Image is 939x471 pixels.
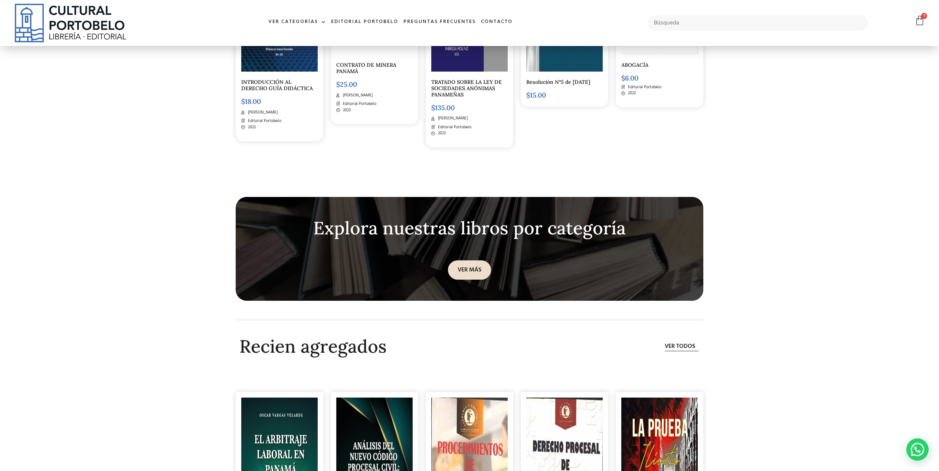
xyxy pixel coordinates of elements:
bdi: 6.00 [621,74,638,82]
a: TRATADO SOBRE LA LEY DE SOCIEDADES ANÓNIMAS PANAMEÑAS [431,79,502,98]
span: $ [431,103,435,112]
a: Ver todos [665,342,699,351]
span: 0 [921,13,927,19]
a: CONTRATO DE MINERA PANAMÁ [336,62,396,75]
span: $ [621,74,625,82]
span: 2023 [341,107,351,113]
bdi: 135.00 [431,103,455,112]
span: [PERSON_NAME] [246,109,278,116]
a: INTRODUCCIÓN AL DERECHO GUÍA DIDÁCTICA [241,79,313,92]
span: 2023 [436,130,446,136]
span: Editorial Portobelo [246,118,281,124]
a: Resolución N°5 de [DATE] [526,79,590,85]
span: $ [336,80,340,89]
a: Preguntas frecuentes [401,14,478,30]
span: Editorial Portobelo [626,84,661,90]
bdi: 25.00 [336,80,357,89]
span: [PERSON_NAME] [436,115,468,122]
span: $ [241,97,245,106]
bdi: 18.00 [241,97,261,106]
a: 0 [915,15,925,26]
span: Ver todos [665,342,695,351]
span: 2023 [626,90,636,96]
bdi: 15.00 [526,91,546,99]
span: [PERSON_NAME] [341,92,373,99]
a: Contacto [478,14,515,30]
span: Editorial Portobelo [341,101,376,107]
span: 2023 [246,124,256,131]
div: Contactar por WhatsApp [906,438,929,461]
a: ABOGACÍA [621,62,648,68]
a: Ver Categorías [266,14,328,30]
a: VER MÁS [448,260,491,280]
input: Búsqueda [648,15,868,31]
span: Editorial Portobelo [436,124,471,131]
a: Editorial Portobelo [328,14,401,30]
h2: Recien agregados [239,337,600,356]
span: $ [526,91,530,99]
div: Explora nuestras libros por categoría [310,218,629,238]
